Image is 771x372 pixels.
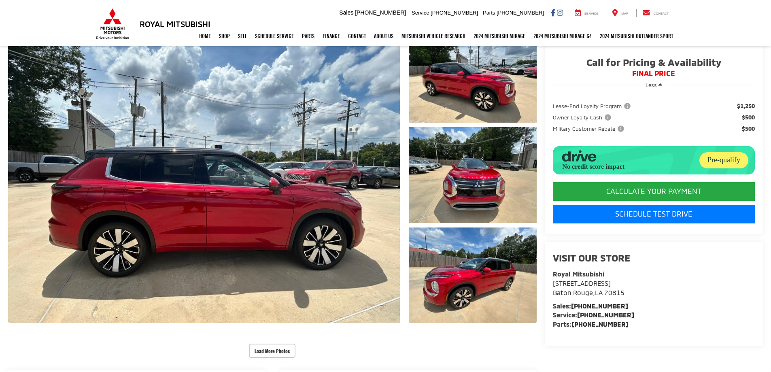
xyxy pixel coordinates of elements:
a: Instagram: Click to visit our Instagram page [557,9,563,16]
span: [PHONE_NUMBER] [355,9,406,16]
button: Load More Photos [249,344,295,358]
span: Baton Rouge [553,289,593,296]
span: [PHONE_NUMBER] [431,10,478,16]
a: Expand Photo 1 [409,27,537,123]
a: 2024 Mitsubishi Outlander SPORT [596,26,677,46]
a: Sell [234,26,251,46]
span: [PHONE_NUMBER] [497,10,544,16]
a: [STREET_ADDRESS] Baton Rouge,LA 70815 [553,279,624,296]
span: Owner Loyalty Cash [553,113,613,121]
span: Map [621,12,628,15]
a: 2024 Mitsubishi Mirage [469,26,529,46]
a: [PHONE_NUMBER] [571,320,629,328]
a: Expand Photo 0 [8,27,400,323]
img: Mitsubishi [94,8,131,40]
button: Lease-End Loyalty Program [553,102,633,110]
a: Schedule Service: Opens in a new tab [251,26,298,46]
span: Call for Pricing & Availability [553,57,755,70]
span: $1,250 [737,102,755,110]
h3: Royal Mitsubishi [140,19,210,28]
span: , [553,289,624,296]
a: Contact [344,26,370,46]
span: Military Customer Rebate [553,125,626,133]
button: Less [641,78,666,92]
button: Military Customer Rebate [553,125,627,133]
span: Sales [339,9,353,16]
span: Parts [483,10,495,16]
strong: Parts: [553,320,629,328]
span: Contact [653,12,669,15]
img: 2025 Mitsubishi Outlander SEL [407,226,537,324]
: CALCULATE YOUR PAYMENT [553,182,755,201]
a: Mitsubishi Vehicle Research [397,26,469,46]
span: [STREET_ADDRESS] [553,279,611,287]
span: $500 [742,113,755,121]
a: [PHONE_NUMBER] [571,302,628,310]
span: Service [584,12,599,15]
a: Finance [319,26,344,46]
span: Service [412,10,429,16]
a: Contact [636,9,675,17]
span: FINAL PRICE [553,70,755,78]
h2: Visit our Store [553,253,755,263]
a: Expand Photo 2 [409,127,537,223]
span: LA [595,289,603,296]
button: Owner Loyalty Cash [553,113,614,121]
span: 70815 [604,289,624,296]
a: Expand Photo 3 [409,227,537,323]
a: Home [195,26,215,46]
strong: Sales: [553,302,628,310]
img: 2025 Mitsubishi Outlander SEL [407,126,537,224]
img: 2025 Mitsubishi Outlander SEL [407,26,537,123]
span: Less [646,82,657,88]
img: 2025 Mitsubishi Outlander SEL [4,25,404,325]
a: Service [569,9,605,17]
span: $500 [742,125,755,133]
a: Map [606,9,634,17]
a: 2024 Mitsubishi Mirage G4 [529,26,596,46]
a: Shop [215,26,234,46]
span: Lease-End Loyalty Program [553,102,632,110]
a: Parts: Opens in a new tab [298,26,319,46]
a: About Us [370,26,397,46]
strong: Royal Mitsubishi [553,270,604,278]
a: [PHONE_NUMBER] [577,311,634,319]
strong: Service: [553,311,634,319]
a: Facebook: Click to visit our Facebook page [551,9,555,16]
a: Schedule Test Drive [553,205,755,223]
